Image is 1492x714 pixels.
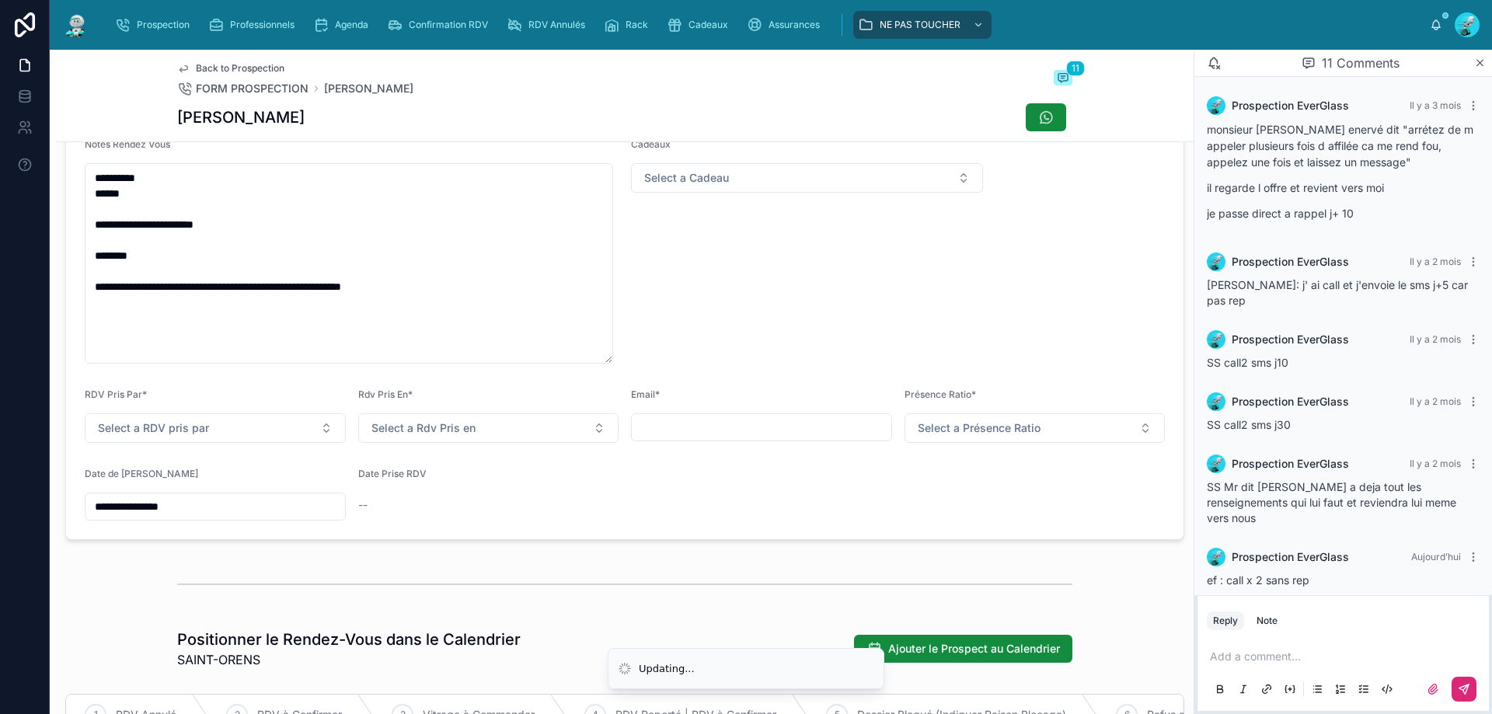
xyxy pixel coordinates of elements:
span: Prospection EverGlass [1232,456,1349,472]
span: Prospection [137,19,190,31]
a: Assurances [742,11,831,39]
a: Rack [599,11,659,39]
h1: Positionner le Rendez-Vous dans le Calendrier [177,629,521,650]
span: Prospection EverGlass [1232,332,1349,347]
a: Professionnels [204,11,305,39]
a: Prospection [110,11,200,39]
span: Date Prise RDV [358,468,427,479]
span: 11 [1066,61,1085,76]
span: Select a RDV pris par [98,420,209,436]
span: Back to Prospection [196,62,284,75]
span: Rack [626,19,648,31]
a: FORM PROSPECTION [177,81,309,96]
button: Select Button [358,413,619,443]
span: Prospection EverGlass [1232,549,1349,565]
span: Cadeaux [631,138,671,150]
span: Il y a 3 mois [1410,99,1461,111]
a: Cadeaux [662,11,739,39]
span: Date de [PERSON_NAME] [85,468,198,479]
span: SAINT-ORENS [177,650,521,669]
span: FORM PROSPECTION [196,81,309,96]
span: RDV Annulés [528,19,585,31]
span: [PERSON_NAME]: j' ai call et j'envoie le sms j+5 car pas rep [1207,278,1468,307]
button: Note [1250,611,1284,630]
span: -- [358,497,368,513]
p: il regarde l offre et revient vers moi [1207,179,1480,196]
span: Notes Rendez Vous [85,138,170,150]
span: Confirmation RDV [409,19,488,31]
a: Back to Prospection [177,62,284,75]
span: RDV Pris Par* [85,388,147,400]
span: SS call2 sms j10 [1207,356,1288,369]
a: [PERSON_NAME] [324,81,413,96]
span: Prospection EverGlass [1232,254,1349,270]
p: monsieur [PERSON_NAME] enervé dit "arrétez de m appeler plusieurs fois d affilée ca me rend fou, ... [1207,121,1480,170]
span: Il y a 2 mois [1410,256,1461,267]
span: Aujourd’hui [1411,551,1461,562]
span: Il y a 2 mois [1410,333,1461,345]
div: scrollable content [103,8,1430,42]
span: Agenda [335,19,368,31]
button: 11 [1054,70,1072,89]
span: 11 Comments [1322,54,1400,72]
span: Cadeaux [688,19,728,31]
span: Il y a 2 mois [1410,395,1461,407]
a: Confirmation RDV [382,11,499,39]
button: Ajouter le Prospect au Calendrier [854,635,1072,663]
span: NE PAS TOUCHER [880,19,960,31]
span: SS call2 sms j30 [1207,418,1291,431]
span: Professionnels [230,19,295,31]
span: Prospection EverGlass [1232,98,1349,113]
a: Agenda [309,11,379,39]
img: App logo [62,12,90,37]
span: Select a Présence Ratio [918,420,1041,436]
span: Prospection EverGlass [1232,394,1349,409]
a: NE PAS TOUCHER [853,11,992,39]
span: Il y a 2 mois [1410,458,1461,469]
p: je passe direct a rappel j+ 10 [1207,205,1480,221]
button: Select Button [905,413,1166,443]
span: ef : call x 2 sans rep [1207,573,1309,587]
div: Note [1257,615,1278,627]
span: Select a Cadeau [644,170,729,186]
button: Reply [1207,611,1244,630]
div: Updating... [639,661,695,677]
span: Présence Ratio* [905,388,976,400]
span: Assurances [769,19,820,31]
button: Select Button [631,163,983,193]
span: SS Mr dit [PERSON_NAME] a deja tout les renseignements qui lui faut et reviendra lui meme vers nous [1207,480,1456,524]
span: Select a Rdv Pris en [371,420,476,436]
h1: [PERSON_NAME] [177,106,305,128]
span: Ajouter le Prospect au Calendrier [888,641,1060,657]
span: Email* [631,388,660,400]
a: RDV Annulés [502,11,596,39]
button: Select Button [85,413,346,443]
span: Rdv Pris En* [358,388,413,400]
